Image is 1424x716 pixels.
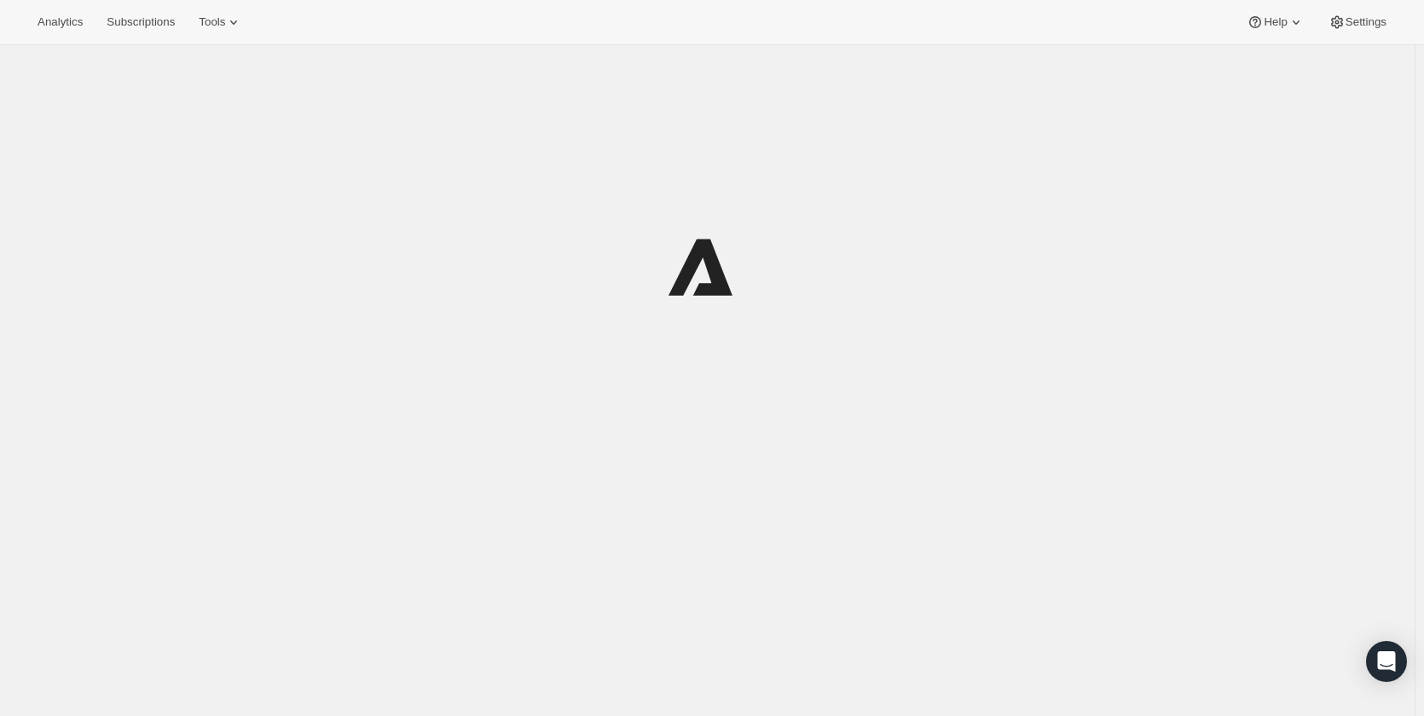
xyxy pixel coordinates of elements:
[1346,15,1386,29] span: Settings
[38,15,83,29] span: Analytics
[1236,10,1314,34] button: Help
[96,10,185,34] button: Subscriptions
[1318,10,1397,34] button: Settings
[188,10,252,34] button: Tools
[199,15,225,29] span: Tools
[107,15,175,29] span: Subscriptions
[27,10,93,34] button: Analytics
[1366,641,1407,682] div: Open Intercom Messenger
[1264,15,1287,29] span: Help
